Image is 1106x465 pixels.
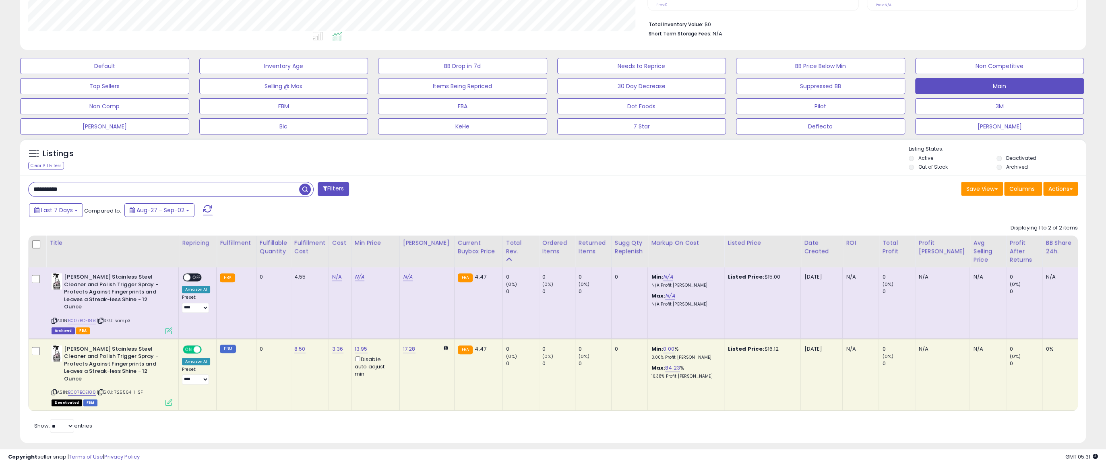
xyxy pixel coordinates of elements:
[909,145,1086,153] p: Listing States:
[378,118,547,134] button: KeHe
[20,58,189,74] button: Default
[973,273,1000,281] div: N/A
[124,203,194,217] button: Aug-27 - Sep-02
[1009,281,1021,287] small: (0%)
[804,273,836,281] div: [DATE]
[50,239,175,247] div: Title
[1006,155,1036,161] label: Deactivated
[915,98,1084,114] button: 3M
[260,345,285,353] div: 0
[918,345,963,353] div: N/A
[918,163,947,170] label: Out of Stock
[915,58,1084,74] button: Non Competitive
[651,345,663,353] b: Min:
[973,345,1000,353] div: N/A
[1004,182,1042,196] button: Columns
[713,30,722,37] span: N/A
[651,355,718,360] p: 0.00% Profit [PERSON_NAME]
[20,118,189,134] button: [PERSON_NAME]
[663,345,674,353] a: 0.00
[506,288,539,295] div: 0
[882,345,915,353] div: 0
[648,236,724,267] th: The percentage added to the cost of goods (COGS) that forms the calculator for Min & Max prices.
[52,273,62,289] img: 41MCyFdO7ZL._SL40_.jpg
[332,345,343,353] a: 3.36
[104,453,140,461] a: Privacy Policy
[728,239,797,247] div: Listed Price
[615,345,642,353] div: 0
[804,239,839,256] div: Date Created
[318,182,349,196] button: Filters
[378,78,547,94] button: Items Being Repriced
[557,58,726,74] button: Needs to Reprice
[882,360,915,367] div: 0
[260,273,285,281] div: 0
[918,155,933,161] label: Active
[736,118,905,134] button: Deflecto
[403,273,413,281] a: N/A
[378,98,547,114] button: FBA
[542,273,575,281] div: 0
[52,345,172,405] div: ASIN:
[736,98,905,114] button: Pilot
[542,239,572,256] div: Ordered Items
[846,239,875,247] div: ROI
[458,345,473,354] small: FBA
[1009,185,1035,193] span: Columns
[542,353,554,360] small: (0%)
[458,239,499,256] div: Current Buybox Price
[20,98,189,114] button: Non Comp
[649,21,703,28] b: Total Inventory Value:
[97,389,143,395] span: | SKU: 725564-1-SF
[220,273,235,282] small: FBA
[542,345,575,353] div: 0
[355,273,364,281] a: N/A
[1011,224,1078,232] div: Displaying 1 to 2 of 2 items
[651,364,665,372] b: Max:
[378,58,547,74] button: BB Drop in 7d
[736,78,905,94] button: Suppressed BB
[182,358,210,365] div: Amazon AI
[656,2,668,7] small: Prev: 0
[182,286,210,293] div: Amazon AI
[136,206,184,214] span: Aug-27 - Sep-02
[651,374,718,379] p: 16.38% Profit [PERSON_NAME]
[355,239,396,247] div: Min Price
[1046,239,1075,256] div: BB Share 24h.
[64,345,162,385] b: [PERSON_NAME] Stainless Steel Cleaner and Polish Trigger Spray - Protects Against Fingerprints an...
[915,118,1084,134] button: [PERSON_NAME]
[8,453,37,461] strong: Copyright
[665,292,675,300] a: N/A
[1009,273,1042,281] div: 0
[736,58,905,74] button: BB Price Below Min
[611,236,648,267] th: Please note that this number is a calculation based on your required days of coverage and your ve...
[804,345,836,353] div: [DATE]
[506,281,517,287] small: (0%)
[649,19,1072,29] li: $0
[665,364,680,372] a: 84.23
[506,353,517,360] small: (0%)
[8,453,140,461] div: seller snap | |
[458,273,473,282] small: FBA
[579,273,611,281] div: 0
[52,399,82,406] span: All listings that are unavailable for purchase on Amazon for any reason other than out-of-stock
[355,355,393,378] div: Disable auto adjust min
[294,239,325,256] div: Fulfillment Cost
[728,345,764,353] b: Listed Price:
[1009,288,1042,295] div: 0
[28,162,64,169] div: Clear All Filters
[52,327,75,334] span: Listings that have been deleted from Seller Central
[651,302,718,307] p: N/A Profit [PERSON_NAME]
[506,360,539,367] div: 0
[260,239,287,256] div: Fulfillable Quantity
[1006,163,1028,170] label: Archived
[915,78,1084,94] button: Main
[651,292,665,300] b: Max:
[199,98,368,114] button: FBM
[182,295,210,313] div: Preset:
[882,288,915,295] div: 0
[52,345,62,362] img: 41MCyFdO7ZL._SL40_.jpg
[542,281,554,287] small: (0%)
[76,327,90,334] span: FBA
[663,273,673,281] a: N/A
